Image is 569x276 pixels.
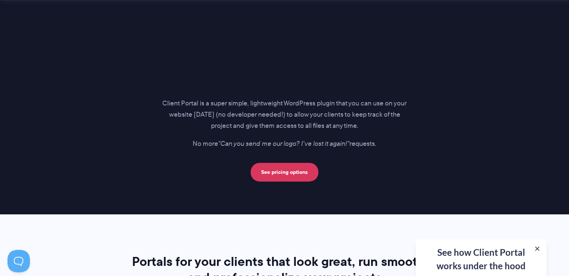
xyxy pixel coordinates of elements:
[218,139,349,148] i: "Can you send me our logo? I've lost it again!"
[162,138,407,150] p: No more requests.
[162,98,407,132] p: Client Portal is a super simple, lightweight WordPress plugin that you can use on your website [D...
[251,163,318,181] a: See pricing options
[7,250,30,272] iframe: Toggle Customer Support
